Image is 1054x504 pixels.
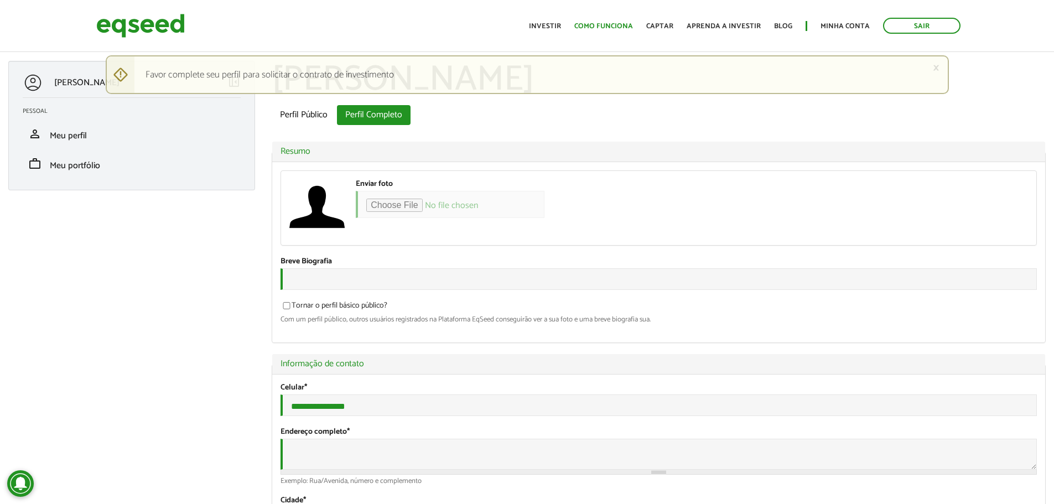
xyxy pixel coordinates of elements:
label: Enviar foto [356,180,393,188]
a: Blog [774,23,792,30]
a: Minha conta [821,23,870,30]
a: Aprenda a investir [687,23,761,30]
a: Perfil Público [272,105,336,125]
a: Investir [529,23,561,30]
span: work [28,157,41,170]
span: Meu perfil [50,128,87,143]
a: Resumo [281,147,1037,156]
label: Tornar o perfil básico público? [281,302,387,313]
span: Este campo é obrigatório. [347,425,350,438]
a: personMeu perfil [23,127,241,141]
a: × [933,62,939,74]
a: Sair [883,18,960,34]
span: Meu portfólio [50,158,100,173]
span: Este campo é obrigatório. [304,381,307,394]
label: Breve Biografia [281,258,332,266]
a: Como funciona [574,23,633,30]
label: Endereço completo [281,428,350,436]
h2: Pessoal [23,108,249,115]
input: Tornar o perfil básico público? [277,302,297,309]
div: Favor complete seu perfil para solicitar o contrato de investimento [106,55,949,94]
span: person [28,127,41,141]
a: Captar [646,23,673,30]
a: Perfil Completo [337,105,411,125]
a: workMeu portfólio [23,157,241,170]
a: Informação de contato [281,360,1037,368]
li: Meu perfil [14,119,249,149]
a: Ver perfil do usuário. [289,179,345,235]
div: Com um perfil público, outros usuários registrados na Plataforma EqSeed conseguirão ver a sua fot... [281,316,1037,323]
img: Foto de Francisco J Mendes Filho [289,179,345,235]
li: Meu portfólio [14,149,249,179]
p: [PERSON_NAME] [54,77,120,88]
div: Exemplo: Rua/Avenida, número e complemento [281,477,1037,485]
label: Celular [281,384,307,392]
img: EqSeed [96,11,185,40]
